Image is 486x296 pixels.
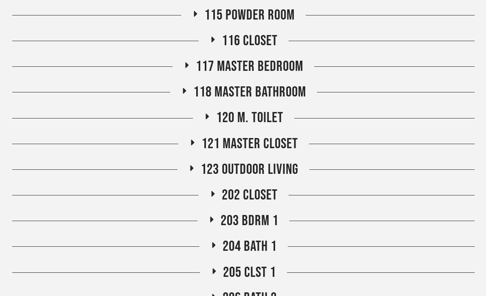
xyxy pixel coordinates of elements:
[201,135,298,153] span: 121 Master Closet
[222,32,278,50] span: 116 CLOSET
[193,83,306,101] span: 118 Master Bathroom
[221,212,278,230] span: 203 BDRM 1
[216,109,283,127] span: 120 M. TOILET
[201,161,298,178] span: 123 Outdoor Living
[223,238,277,255] span: 204 Bath 1
[223,264,276,281] span: 205 CLST 1
[222,186,278,204] span: 202 CLOSET
[204,7,295,24] span: 115 Powder Room
[196,58,303,75] span: 117 Master Bedroom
